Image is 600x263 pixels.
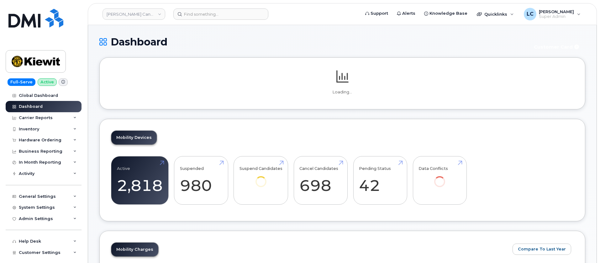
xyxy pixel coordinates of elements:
a: Suspended 980 [180,160,222,201]
a: Data Conflicts [418,160,461,196]
p: Loading... [111,89,574,95]
button: Compare To Last Year [513,244,571,255]
span: Compare To Last Year [518,246,566,252]
a: Pending Status 42 [359,160,401,201]
a: Cancel Candidates 698 [299,160,342,201]
a: Suspend Candidates [239,160,282,196]
a: Mobility Devices [111,131,157,145]
a: Mobility Charges [111,243,158,256]
h1: Dashboard [99,36,526,47]
a: Active 2,818 [117,160,163,201]
button: Customer Card [529,41,585,52]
